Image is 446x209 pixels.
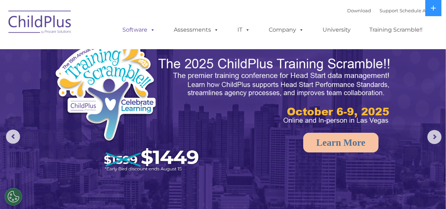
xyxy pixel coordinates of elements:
a: Assessments [167,23,226,37]
button: Cookies Settings [5,188,22,205]
a: Training Scramble!! [362,23,429,37]
a: Support [380,8,398,13]
a: IT [230,23,257,37]
span: Phone number [98,75,128,80]
font: | [347,8,441,13]
a: Download [347,8,371,13]
a: Company [262,23,311,37]
img: ChildPlus by Procare Solutions [5,6,75,41]
a: Learn More [303,133,378,152]
a: University [316,23,358,37]
a: Schedule A Demo [400,8,441,13]
a: Software [115,23,162,37]
span: Last name [98,46,119,52]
